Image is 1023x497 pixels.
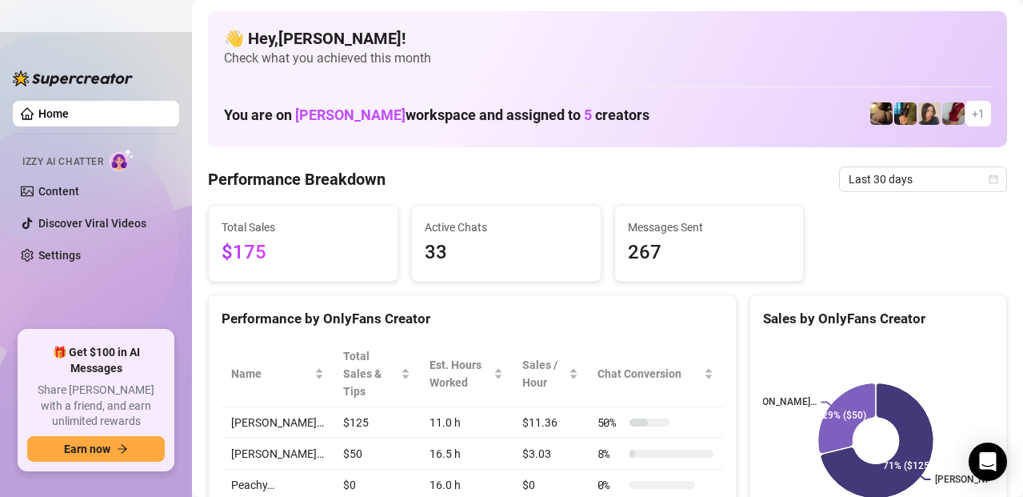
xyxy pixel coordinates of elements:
[38,217,146,230] a: Discover Viral Videos
[222,238,385,268] span: $175
[222,407,334,439] td: [PERSON_NAME]…
[849,167,997,191] span: Last 30 days
[597,476,623,494] span: 0 %
[224,106,649,124] h1: You are on workspace and assigned to creators
[513,439,587,470] td: $3.03
[222,439,334,470] td: [PERSON_NAME]…
[224,50,991,67] span: Check what you achieved this month
[513,407,587,439] td: $11.36
[425,218,588,236] span: Active Chats
[231,365,311,383] span: Name
[334,439,420,470] td: $50
[27,345,165,376] span: 🎁 Get $100 in AI Messages
[588,341,723,407] th: Chat Conversion
[597,445,623,463] span: 8 %
[597,365,701,383] span: Chat Conversion
[870,102,893,125] img: Peachy
[918,102,941,125] img: Nina
[38,249,81,262] a: Settings
[222,308,723,330] div: Performance by OnlyFans Creator
[38,185,79,198] a: Content
[22,154,103,170] span: Izzy AI Chatter
[969,443,1007,481] div: Open Intercom Messenger
[513,341,587,407] th: Sales / Hour
[584,106,592,123] span: 5
[27,436,165,462] button: Earn nowarrow-right
[522,356,565,391] span: Sales / Hour
[430,356,490,391] div: Est. Hours Worked
[736,397,816,408] text: [PERSON_NAME]…
[295,106,406,123] span: [PERSON_NAME]
[224,27,991,50] h4: 👋 Hey, [PERSON_NAME] !
[597,414,623,431] span: 50 %
[334,407,420,439] td: $125
[208,168,386,190] h4: Performance Breakdown
[38,107,69,120] a: Home
[425,238,588,268] span: 33
[64,443,110,455] span: Earn now
[942,102,965,125] img: Esme
[334,341,420,407] th: Total Sales & Tips
[628,238,791,268] span: 267
[110,148,134,171] img: AI Chatter
[989,174,998,184] span: calendar
[763,308,993,330] div: Sales by OnlyFans Creator
[13,70,133,86] img: logo-BBDzfeDw.svg
[343,347,398,400] span: Total Sales & Tips
[628,218,791,236] span: Messages Sent
[894,102,917,125] img: Milly
[972,105,985,122] span: + 1
[420,407,513,439] td: 11.0 h
[117,443,128,455] span: arrow-right
[222,341,334,407] th: Name
[27,383,165,430] span: Share [PERSON_NAME] with a friend, and earn unlimited rewards
[420,439,513,470] td: 16.5 h
[936,475,1016,486] text: [PERSON_NAME]…
[222,218,385,236] span: Total Sales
